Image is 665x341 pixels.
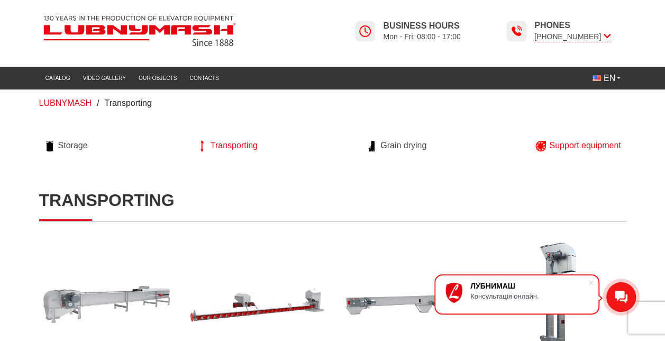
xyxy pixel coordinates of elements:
span: Phones [534,20,611,31]
a: LUBNYMASH [39,98,92,107]
span: Support equipment [549,140,621,151]
h1: Transporting [39,180,626,221]
span: Mon - Fri: 08:00 - 17:00 [383,32,460,42]
span: EN [604,73,615,84]
a: Transporting [192,140,263,151]
button: EN [586,69,626,87]
img: English [593,75,601,81]
a: Catalog [39,69,77,87]
img: Lubnymash [39,11,240,51]
img: Lubnymash time icon [359,25,371,38]
span: Transporting [211,140,258,151]
span: / [97,98,99,107]
span: Business hours [383,20,460,32]
span: [PHONE_NUMBER] [534,31,611,42]
img: Lubnymash time icon [510,25,523,38]
a: Contacts [183,69,225,87]
a: Support equipment [530,140,626,151]
div: Консультація онлайн. [470,292,588,300]
a: Grain drying [361,140,432,151]
a: Our objects [132,69,183,87]
span: Grain drying [380,140,426,151]
a: Video gallery [77,69,132,87]
span: Storage [58,140,88,151]
div: ЛУБНИМАШ [470,282,588,290]
span: Transporting [105,98,152,107]
a: Storage [39,140,93,151]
